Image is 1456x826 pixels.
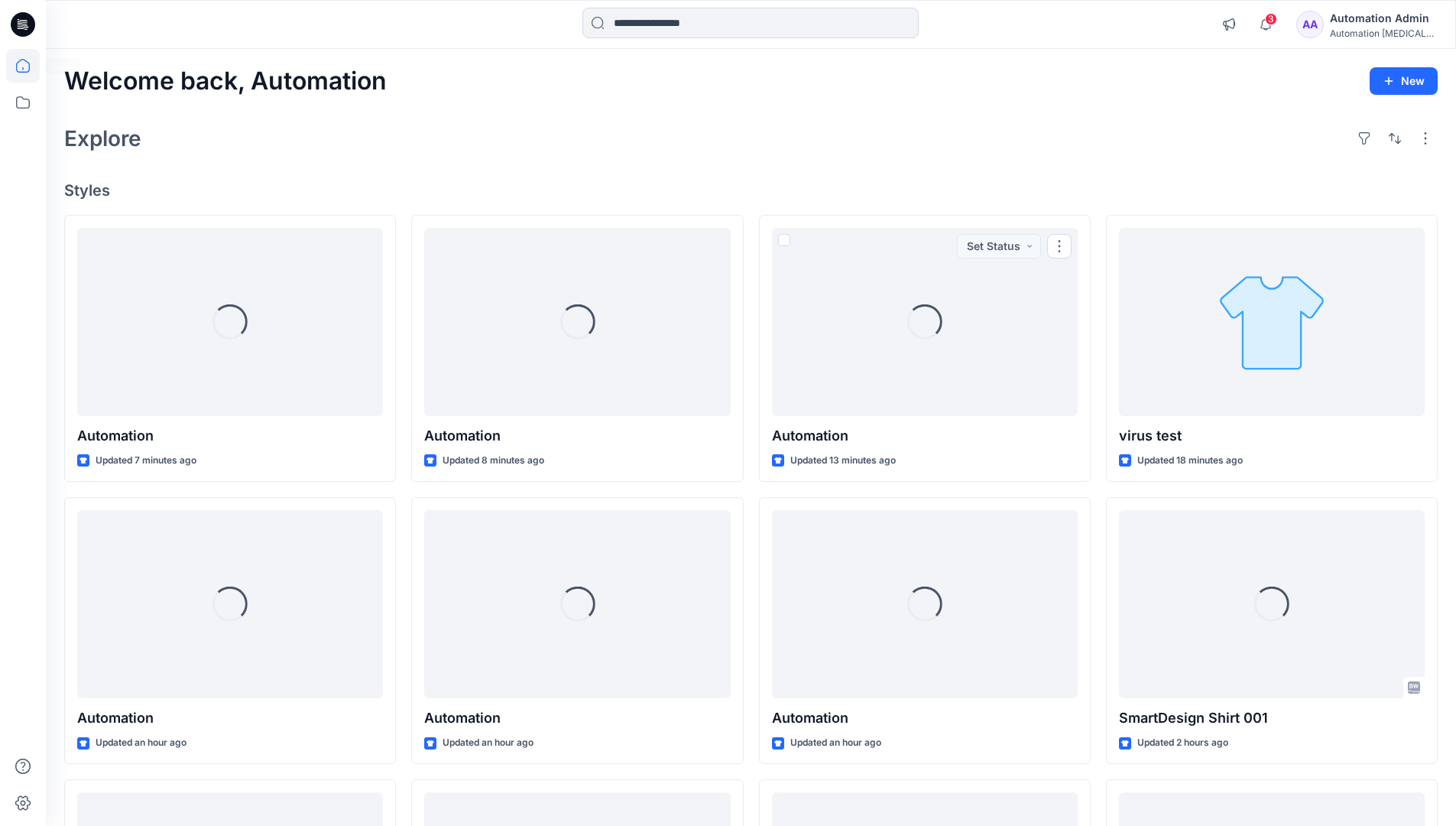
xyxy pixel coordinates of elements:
[77,707,383,729] p: Automation
[772,707,1078,729] p: Automation
[77,425,383,447] p: Automation
[790,453,896,469] p: Updated 13 minutes ago
[790,735,881,751] p: Updated an hour ago
[443,453,544,469] p: Updated 8 minutes ago
[64,181,1438,200] h4: Styles
[1330,28,1437,39] div: Automation [MEDICAL_DATA]...
[64,67,387,96] h2: Welcome back, Automation
[1119,707,1425,729] p: SmartDesign Shirt 001
[772,425,1078,447] p: Automation
[96,453,196,469] p: Updated 7 minutes ago
[1330,9,1437,28] div: Automation Admin
[1370,67,1438,95] button: New
[1137,453,1243,469] p: Updated 18 minutes ago
[1265,13,1277,25] span: 3
[1137,735,1228,751] p: Updated 2 hours ago
[96,735,186,751] p: Updated an hour ago
[1119,425,1425,447] p: virus test
[424,707,730,729] p: Automation
[1119,228,1425,417] a: virus test
[1296,11,1324,38] div: AA
[64,126,141,151] h2: Explore
[443,735,533,751] p: Updated an hour ago
[424,425,730,447] p: Automation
